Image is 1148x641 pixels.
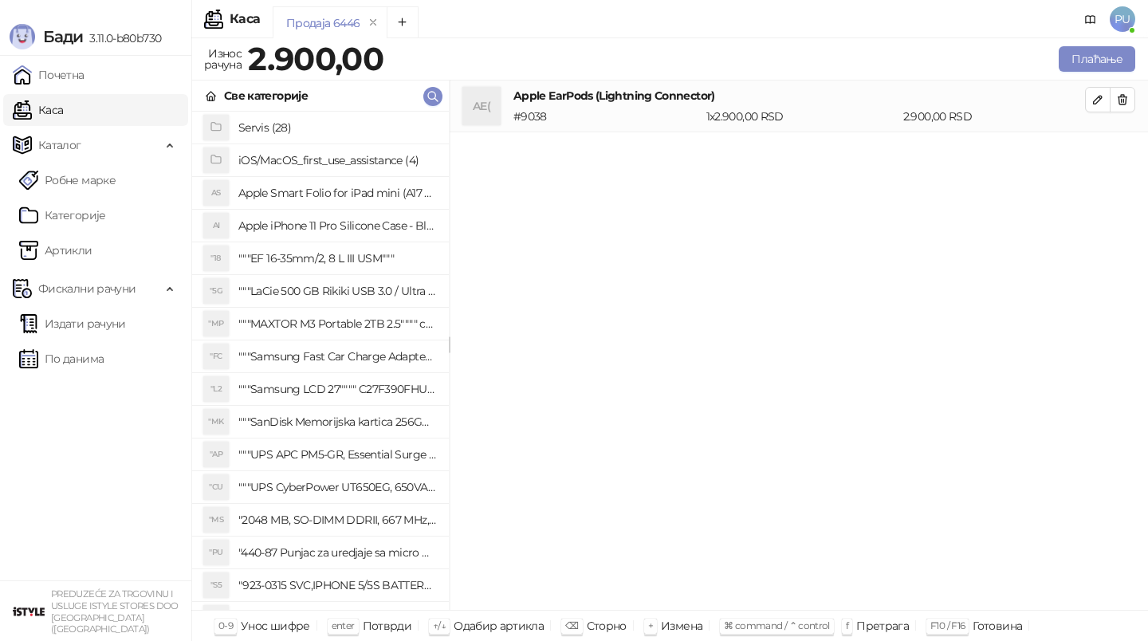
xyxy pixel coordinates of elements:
div: Унос шифре [241,615,310,636]
button: Плаћање [1059,46,1135,72]
span: 0-9 [218,619,233,631]
div: Износ рачуна [201,43,245,75]
small: PREDUZEĆE ZA TRGOVINU I USLUGE ISTYLE STORES DOO [GEOGRAPHIC_DATA] ([GEOGRAPHIC_DATA]) [51,588,179,635]
div: "MS [203,507,229,533]
strong: 2.900,00 [248,39,383,78]
div: "18 [203,246,229,271]
h4: Servis (28) [238,115,436,140]
div: # 9038 [510,108,703,125]
div: "FC [203,344,229,369]
img: Logo [10,24,35,49]
a: Документација [1078,6,1103,32]
h4: "923-0448 SVC,IPHONE,TOURQUE DRIVER KIT .65KGF- CM Šrafciger " [238,605,436,631]
span: ⌫ [565,619,578,631]
a: Каса [13,94,63,126]
a: Категорије [19,199,106,231]
div: "PU [203,540,229,565]
span: ↑/↓ [433,619,446,631]
div: 2.900,00 RSD [900,108,1088,125]
h4: """UPS APC PM5-GR, Essential Surge Arrest,5 utic_nica""" [238,442,436,467]
div: "MK [203,409,229,435]
h4: "2048 MB, SO-DIMM DDRII, 667 MHz, Napajanje 1,8 0,1 V, Latencija CL5" [238,507,436,533]
span: Фискални рачуни [38,273,136,305]
h4: """UPS CyberPower UT650EG, 650VA/360W , line-int., s_uko, desktop""" [238,474,436,500]
a: По данима [19,343,104,375]
span: enter [332,619,355,631]
span: ⌘ command / ⌃ control [724,619,830,631]
span: f [846,619,848,631]
button: Add tab [387,6,419,38]
div: "5G [203,278,229,304]
h4: "923-0315 SVC,IPHONE 5/5S BATTERY REMOVAL TRAY Držač za iPhone sa kojim se otvara display [238,572,436,598]
span: + [648,619,653,631]
span: 3.11.0-b80b730 [83,31,161,45]
div: 1 x 2.900,00 RSD [703,108,900,125]
h4: Apple Smart Folio for iPad mini (A17 Pro) - Sage [238,180,436,206]
div: AI [203,213,229,238]
h4: iOS/MacOS_first_use_assistance (4) [238,147,436,173]
div: "AP [203,442,229,467]
div: "MP [203,311,229,336]
div: Сторно [587,615,627,636]
a: Почетна [13,59,85,91]
div: Каса [230,13,260,26]
h4: """Samsung LCD 27"""" C27F390FHUXEN""" [238,376,436,402]
span: F10 / F16 [930,619,965,631]
a: Издати рачуни [19,308,126,340]
div: Готовина [973,615,1022,636]
span: Каталог [38,129,81,161]
h4: "440-87 Punjac za uredjaje sa micro USB portom 4/1, Stand." [238,540,436,565]
h4: """Samsung Fast Car Charge Adapter, brzi auto punja_, boja crna""" [238,344,436,369]
div: grid [192,112,449,610]
a: Робне марке [19,164,116,196]
h4: Apple EarPods (Lightning Connector) [513,87,1085,104]
div: Измена [661,615,702,636]
div: Одабир артикла [454,615,544,636]
div: Потврди [363,615,412,636]
div: Све категорије [224,87,308,104]
h4: Apple iPhone 11 Pro Silicone Case - Black [238,213,436,238]
div: "S5 [203,572,229,598]
div: "CU [203,474,229,500]
h4: """MAXTOR M3 Portable 2TB 2.5"""" crni eksterni hard disk HX-M201TCB/GM""" [238,311,436,336]
div: "L2 [203,376,229,402]
div: AE( [462,87,501,125]
div: Продаја 6446 [286,14,360,32]
img: 64x64-companyLogo-77b92cf4-9946-4f36-9751-bf7bb5fd2c7d.png [13,596,45,627]
h4: """LaCie 500 GB Rikiki USB 3.0 / Ultra Compact & Resistant aluminum / USB 3.0 / 2.5""""""" [238,278,436,304]
span: PU [1110,6,1135,32]
h4: """EF 16-35mm/2, 8 L III USM""" [238,246,436,271]
div: "SD [203,605,229,631]
button: remove [363,16,383,29]
h4: """SanDisk Memorijska kartica 256GB microSDXC sa SD adapterom SDSQXA1-256G-GN6MA - Extreme PLUS, ... [238,409,436,435]
a: ArtikliАртикли [19,234,92,266]
div: Претрага [856,615,909,636]
span: Бади [43,27,83,46]
div: AS [203,180,229,206]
